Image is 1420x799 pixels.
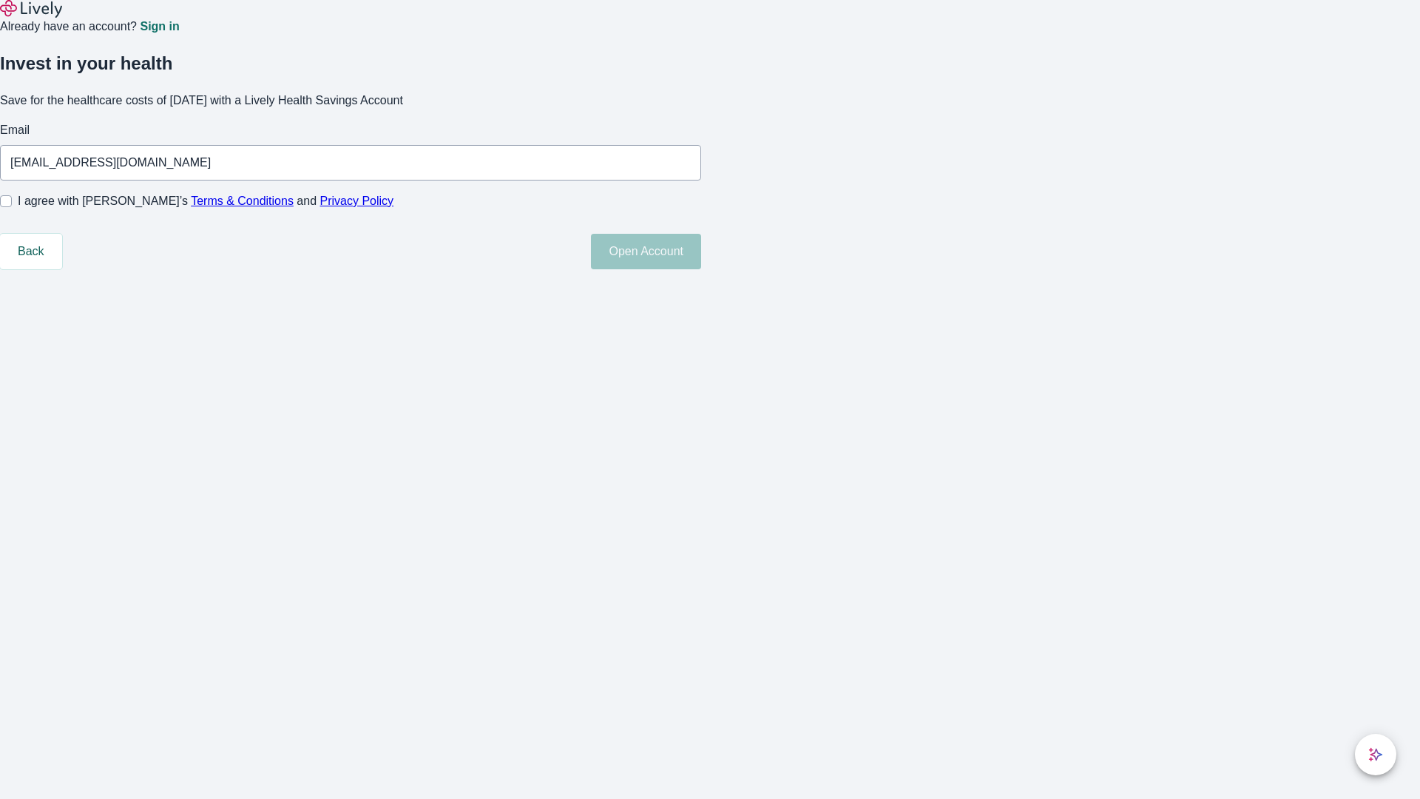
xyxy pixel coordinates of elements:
span: I agree with [PERSON_NAME]’s and [18,192,393,210]
svg: Lively AI Assistant [1368,747,1383,762]
button: chat [1355,734,1396,775]
a: Terms & Conditions [191,195,294,207]
a: Sign in [140,21,179,33]
a: Privacy Policy [320,195,394,207]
